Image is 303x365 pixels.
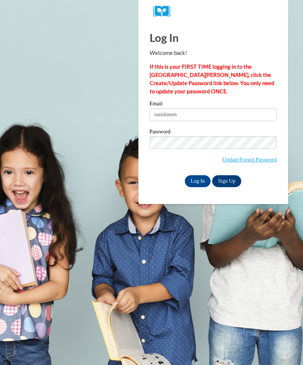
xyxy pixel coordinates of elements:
img: Logo brand [153,6,176,17]
a: COX Campus [153,6,273,17]
iframe: Button to launch messaging window [273,335,297,359]
a: Sign Up [212,175,241,187]
label: Password [150,129,277,136]
strong: If this is your FIRST TIME logging in to the [GEOGRAPHIC_DATA][PERSON_NAME], click the Create/Upd... [150,64,274,95]
a: Update/Forgot Password [222,157,276,163]
label: Email [150,101,277,108]
h1: Log In [150,30,277,45]
input: Log In [185,175,211,187]
p: Welcome back! [150,49,277,57]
